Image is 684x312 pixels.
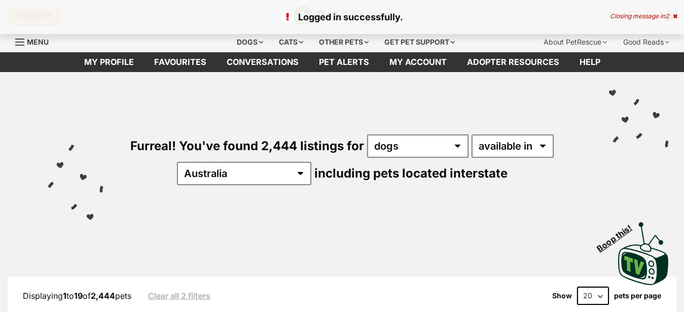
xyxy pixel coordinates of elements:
div: Other pets [312,32,376,52]
span: Menu [27,38,49,46]
strong: 2,444 [91,291,115,301]
a: Help [569,52,610,72]
div: Cats [272,32,310,52]
a: Menu [15,32,56,50]
a: My account [379,52,457,72]
div: Dogs [230,32,270,52]
a: Clear all 2 filters [148,291,210,300]
a: conversations [217,52,309,72]
img: PetRescue TV logo [618,222,669,285]
p: Logged in successfully. [10,10,674,24]
div: Good Reads [616,32,676,52]
strong: 19 [74,291,83,301]
strong: 1 [63,291,66,301]
span: Furreal! You've found 2,444 listings for [130,138,364,153]
span: Displaying to of pets [23,291,131,301]
div: Closing message in [610,13,677,20]
span: Show [552,292,572,300]
a: Adopter resources [457,52,569,72]
label: pets per page [614,292,661,300]
a: My profile [74,52,144,72]
span: 2 [665,12,669,20]
a: Favourites [144,52,217,72]
a: Boop this! [618,213,669,287]
span: including pets located interstate [314,166,508,181]
span: Boop this! [595,217,642,253]
a: Pet alerts [309,52,379,72]
div: About PetRescue [536,32,614,52]
div: Get pet support [377,32,462,52]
